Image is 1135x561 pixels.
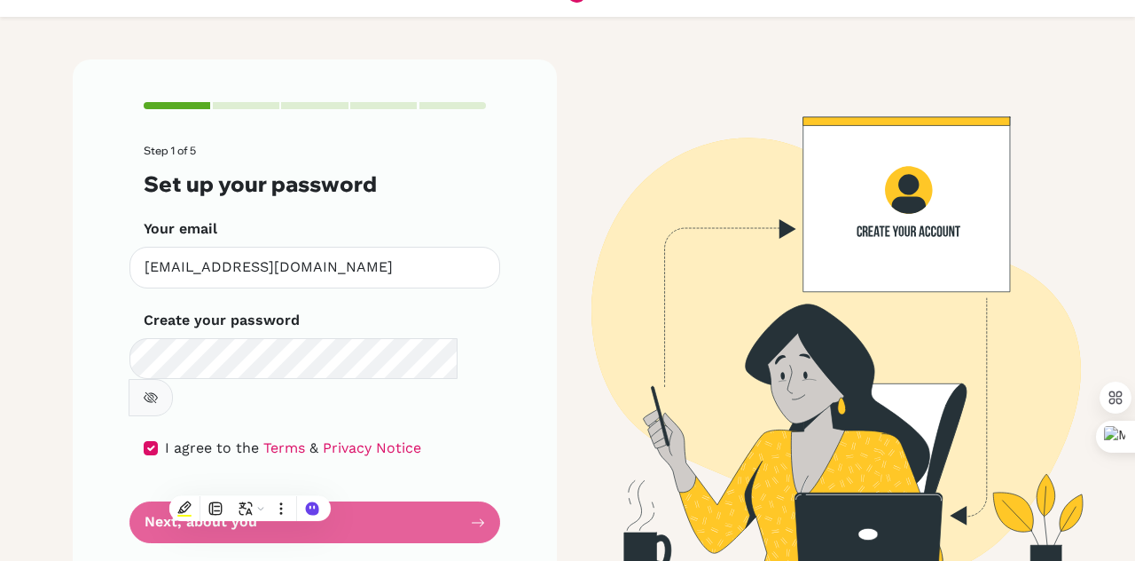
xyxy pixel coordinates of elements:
[144,144,196,157] span: Step 1 of 5
[323,439,421,456] a: Privacy Notice
[309,439,318,456] span: &
[144,218,217,240] label: Your email
[263,439,305,456] a: Terms
[144,310,300,331] label: Create your password
[144,171,486,197] h3: Set up your password
[165,439,259,456] span: I agree to the
[129,247,500,288] input: Insert your email*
